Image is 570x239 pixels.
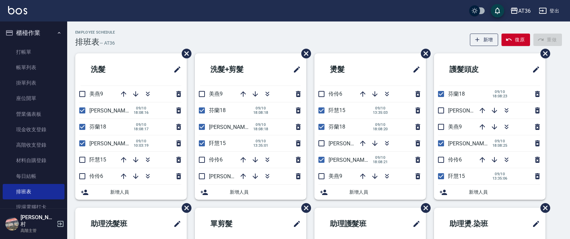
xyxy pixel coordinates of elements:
button: AT36 [508,4,533,18]
div: 新增人員 [195,185,306,200]
span: 刪除班表 [535,44,551,63]
span: 09/10 [373,123,388,127]
span: 新增人員 [469,189,540,196]
a: 現場電腦打卡 [3,199,64,215]
button: 登出 [536,5,562,17]
h3: 排班表 [75,37,99,47]
span: 09/10 [134,139,149,143]
a: 每日結帳 [3,169,64,184]
span: 伶伶6 [448,156,462,163]
button: 復原 [501,34,530,46]
a: 打帳單 [3,44,64,60]
span: 09/10 [492,172,508,176]
span: 刪除班表 [535,198,551,218]
h5: [PERSON_NAME]村 [20,214,55,228]
span: 修改班表的標題 [528,216,540,232]
a: 現金收支登錄 [3,122,64,137]
img: Logo [8,6,27,14]
button: save [491,4,504,17]
span: 美燕9 [89,91,103,97]
span: 阡慧15 [89,156,106,163]
button: 櫃檯作業 [3,24,64,42]
span: 刪除班表 [177,198,192,218]
span: [PERSON_NAME]16 [448,140,494,147]
span: 18:08:18 [253,127,268,131]
h2: Employee Schedule [75,30,115,35]
span: 13:35:06 [492,176,508,181]
h2: 助理護髮班 [320,212,392,236]
a: 掛單列表 [3,75,64,91]
span: 刪除班表 [416,198,432,218]
div: AT36 [518,7,531,15]
button: 新增 [470,34,498,46]
span: 芬蘭18 [89,124,106,130]
span: 新增人員 [230,189,301,196]
a: 材料自購登錄 [3,153,64,168]
span: 新增人員 [349,189,421,196]
a: 高階收支登錄 [3,137,64,153]
span: 18:08:21 [373,160,388,164]
h2: 單剪髮 [200,212,266,236]
span: [PERSON_NAME]16 [209,124,255,130]
a: 營業儀表板 [3,106,64,122]
h2: 助理洗髮班 [81,212,153,236]
span: 刪除班表 [416,44,432,63]
span: 09/10 [253,123,268,127]
h6: — AT36 [99,40,115,47]
span: 修改班表的標題 [169,61,181,78]
span: 10:03:19 [134,143,149,148]
span: 09/10 [373,155,388,160]
a: 帳單列表 [3,60,64,75]
img: Person [5,217,19,231]
span: 09/10 [134,123,149,127]
span: [PERSON_NAME]16 [89,107,136,114]
span: 美燕9 [328,173,342,179]
span: 伶伶6 [89,173,103,179]
span: 阡慧15 [328,107,345,113]
span: 芬蘭18 [448,91,465,97]
span: [PERSON_NAME]11 [448,107,494,114]
span: 修改班表的標題 [408,216,421,232]
div: 新增人員 [434,185,545,200]
a: 排班表 [3,184,64,199]
h2: 護髮頭皮 [439,57,509,82]
span: 阡慧15 [209,140,226,146]
span: 刪除班表 [296,44,312,63]
span: 美燕9 [209,91,223,97]
span: [PERSON_NAME]11 [209,173,255,180]
span: 修改班表的標題 [528,61,540,78]
span: 修改班表的標題 [408,61,421,78]
span: 伶伶6 [328,91,342,97]
span: 09/10 [134,106,149,110]
div: 新增人員 [75,185,187,200]
span: 18:08:16 [134,110,149,115]
span: 刪除班表 [296,198,312,218]
span: 09/10 [253,106,268,110]
span: 13:35:03 [373,110,388,115]
span: [PERSON_NAME]16 [328,157,375,163]
h2: 助理燙.染班 [439,212,513,236]
span: 09/10 [253,139,268,143]
h2: 洗髮 [81,57,142,82]
span: 18:08:23 [492,94,508,98]
span: 18:08:20 [373,127,388,131]
span: 修改班表的標題 [289,216,301,232]
h2: 洗髮+剪髮 [200,57,271,82]
span: 18:08:18 [253,110,268,115]
span: 修改班表的標題 [289,61,301,78]
span: [PERSON_NAME]11 [89,140,136,147]
span: 刪除班表 [177,44,192,63]
span: 新增人員 [110,189,181,196]
span: 芬蘭18 [209,107,226,113]
span: [PERSON_NAME]11 [328,140,375,147]
div: 新增人員 [314,185,426,200]
a: 座位開單 [3,91,64,106]
span: 美燕9 [448,124,462,130]
span: 13:35:01 [253,143,268,148]
span: 芬蘭18 [328,124,345,130]
h2: 燙髮 [320,57,382,82]
p: 高階主管 [20,228,55,234]
span: 伶伶6 [209,156,223,163]
span: 18:08:25 [492,143,508,148]
span: 09/10 [492,139,508,143]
